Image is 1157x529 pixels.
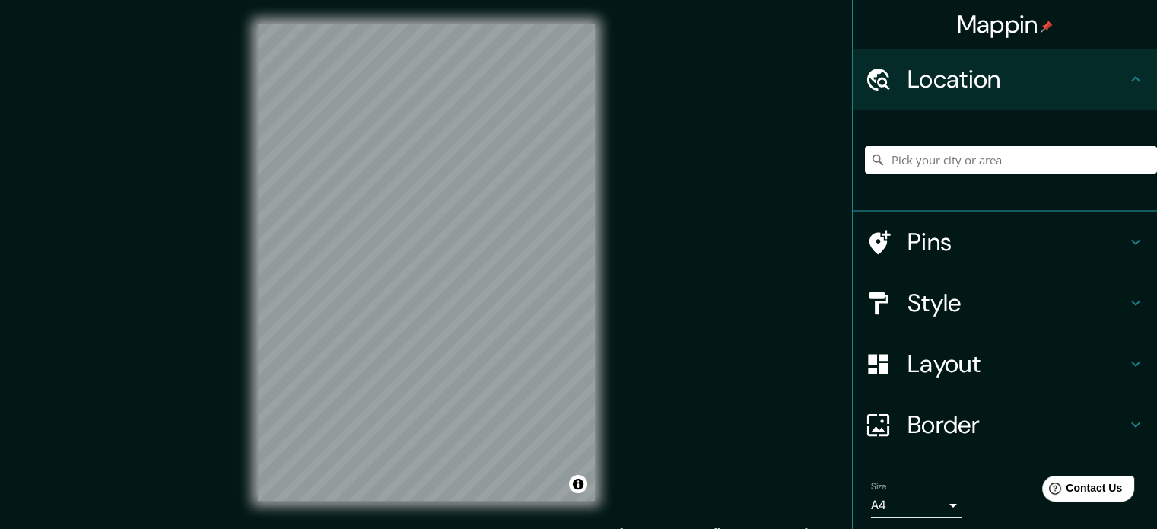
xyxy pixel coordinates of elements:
[907,64,1127,94] h4: Location
[865,146,1157,174] input: Pick your city or area
[871,480,887,493] label: Size
[569,475,587,493] button: Toggle attribution
[258,24,595,501] canvas: Map
[907,409,1127,440] h4: Border
[907,227,1127,257] h4: Pins
[907,288,1127,318] h4: Style
[853,394,1157,455] div: Border
[853,272,1157,333] div: Style
[957,9,1054,40] h4: Mappin
[907,349,1127,379] h4: Layout
[1041,21,1053,33] img: pin-icon.png
[853,49,1157,110] div: Location
[1022,470,1140,512] iframe: Help widget launcher
[871,493,962,518] div: A4
[853,212,1157,272] div: Pins
[853,333,1157,394] div: Layout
